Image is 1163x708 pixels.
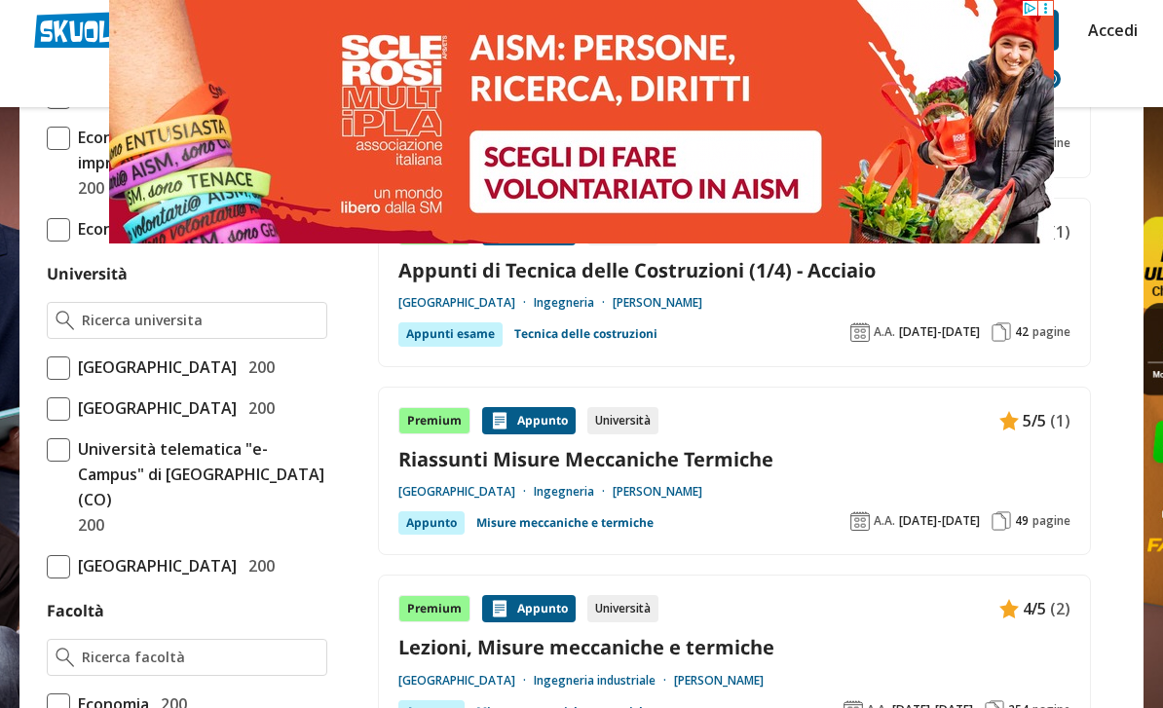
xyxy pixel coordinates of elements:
span: [DATE]-[DATE] [899,324,980,340]
div: Università [587,407,658,434]
a: Accedi [1088,10,1129,51]
span: 4/5 [1023,596,1046,621]
img: Pagine [992,511,1011,531]
span: 200 [241,395,275,421]
span: 200 [70,512,104,538]
img: Appunti contenuto [999,411,1019,430]
a: Riassunti Misure Meccaniche Termiche [398,446,1070,472]
span: [GEOGRAPHIC_DATA] [70,553,237,578]
img: Anno accademico [850,511,870,531]
span: A.A. [874,513,895,529]
a: Ingegneria [534,484,613,500]
a: [GEOGRAPHIC_DATA] [398,295,534,311]
a: Ingegneria [534,295,613,311]
span: [GEOGRAPHIC_DATA] [70,395,237,421]
span: Economia e gestione delle imprese [70,125,327,175]
span: Università telematica "e-Campus" di [GEOGRAPHIC_DATA] (CO) [70,436,327,512]
span: [DATE]-[DATE] [899,513,980,529]
span: 200 [241,553,275,578]
a: Misure meccaniche e termiche [476,511,654,535]
img: Ricerca universita [56,311,74,330]
a: [GEOGRAPHIC_DATA] [398,673,534,689]
a: Appunti di Tecnica delle Costruzioni (1/4) - Acciaio [398,257,1070,283]
img: Pagine [992,322,1011,342]
a: Tecnica delle costruzioni [514,322,657,346]
span: Economia politica [70,216,208,242]
span: pagine [1032,513,1070,529]
a: [PERSON_NAME] [674,673,764,689]
a: [PERSON_NAME] [613,484,702,500]
span: pagine [1032,324,1070,340]
a: Lezioni, Misure meccaniche e termiche [398,634,1070,660]
img: Ricerca facoltà [56,648,74,667]
div: Appunto [482,595,576,622]
a: [GEOGRAPHIC_DATA] [398,484,534,500]
div: Appunti esame [398,322,503,346]
span: (1) [1050,219,1070,244]
a: [PERSON_NAME] [613,295,702,311]
span: [GEOGRAPHIC_DATA] [70,354,237,380]
span: 5/5 [1023,408,1046,433]
span: 200 [241,354,275,380]
a: Ingegneria industriale [534,673,674,689]
span: (1) [1050,408,1070,433]
span: 42 [1015,324,1029,340]
label: Facoltà [47,600,104,621]
img: Appunti contenuto [999,599,1019,618]
div: Premium [398,595,470,622]
img: Appunti contenuto [490,411,509,430]
div: Appunto [482,407,576,434]
div: Università [587,595,658,622]
span: A.A. [874,324,895,340]
img: Anno accademico [850,322,870,342]
span: 200 [70,175,104,201]
div: Appunto [398,511,465,535]
img: Appunti contenuto [490,599,509,618]
label: Università [47,263,128,284]
div: Premium [398,407,470,434]
span: 49 [1015,513,1029,529]
input: Ricerca facoltà [82,648,319,667]
span: (2) [1050,596,1070,621]
input: Ricerca universita [82,311,319,330]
